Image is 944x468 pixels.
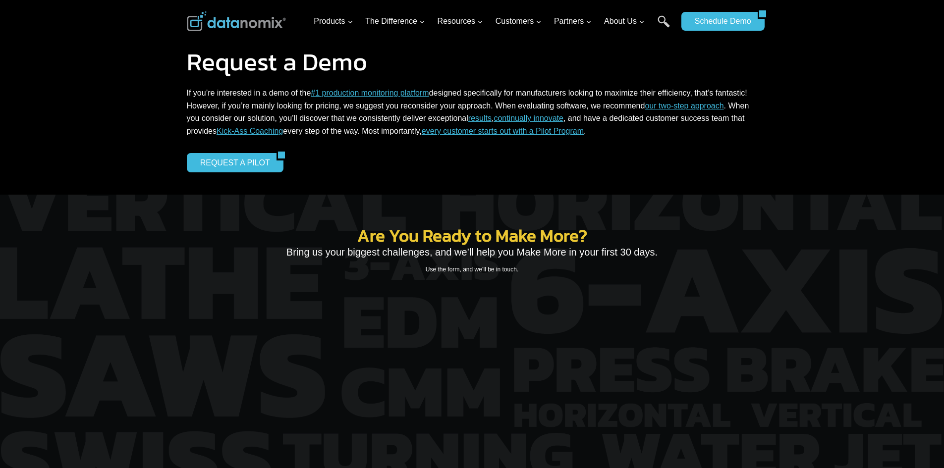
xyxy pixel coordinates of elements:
a: Kick-Ass Coaching [217,127,283,135]
h2: Are You Ready to Make More? [249,227,695,244]
a: REQUEST A PILOT [187,153,277,172]
p: If you’re interested in a demo of the designed specifically for manufacturers looking to maximize... [187,87,758,137]
span: Resources [438,15,483,28]
span: The Difference [365,15,425,28]
p: Use the form, and we’ll be in touch. [249,265,695,274]
span: About Us [604,15,645,28]
span: Customers [496,15,542,28]
a: every customer starts out with a Pilot Program [422,127,584,135]
a: results [468,114,492,122]
span: Products [314,15,353,28]
p: Bring us your biggest challenges, and we’ll help you Make More in your first 30 days. [249,244,695,260]
a: #1 production monitoring platform [311,89,429,97]
a: continually innovate [494,114,563,122]
a: Schedule Demo [681,12,758,31]
a: Search [658,15,670,38]
span: Partners [554,15,592,28]
nav: Primary Navigation [310,5,676,38]
a: our two-step approach [645,102,723,110]
h1: Request a Demo [187,50,758,74]
img: Datanomix [187,11,286,31]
